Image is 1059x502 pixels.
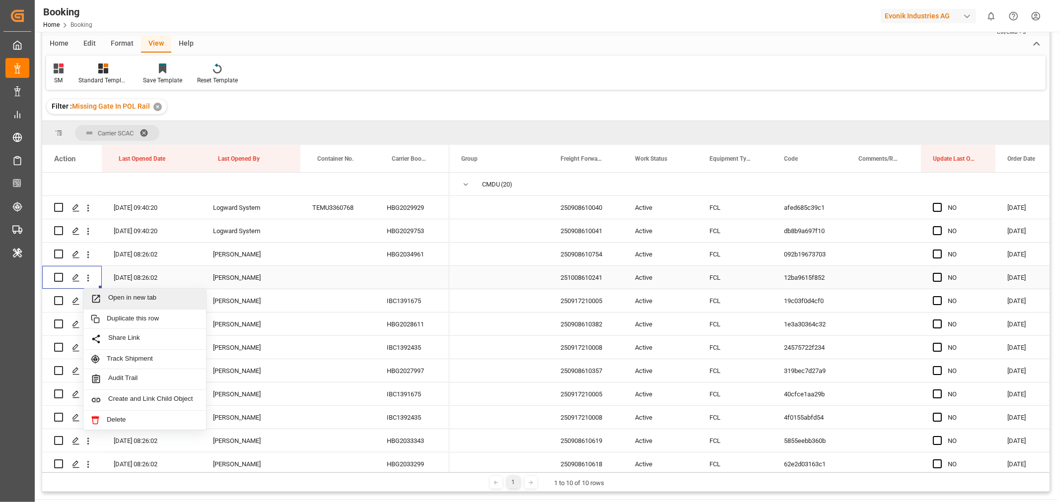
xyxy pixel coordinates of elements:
div: Active [623,289,698,312]
div: Press SPACE to select this row. [42,406,449,429]
div: FCL [698,313,772,335]
div: FCL [698,196,772,219]
div: FCL [698,452,772,475]
div: [PERSON_NAME] [201,243,300,265]
div: Press SPACE to select this row. [42,196,449,219]
div: Active [623,313,698,335]
div: Press SPACE to select this row. [42,336,449,359]
div: View [141,36,171,53]
div: Press SPACE to select this row. [42,313,449,336]
div: [PERSON_NAME] [201,429,300,452]
div: 250908610618 [549,452,623,475]
div: NO [948,360,984,382]
div: 1e3a30364c32 [772,313,847,335]
div: FCL [698,243,772,265]
div: NO [948,196,984,219]
a: Home [43,21,60,28]
div: 24575722f234 [772,336,847,359]
div: 12ba9615f852 [772,266,847,289]
div: TEMU3360768 [300,196,375,219]
div: 250908610619 [549,429,623,452]
div: Active [623,452,698,475]
div: 5855eebb360b [772,429,847,452]
div: NO [948,243,984,266]
div: Active [623,429,698,452]
div: Action [54,154,75,163]
div: NO [948,336,984,359]
div: HBG2029929 [375,196,449,219]
div: 251008610241 [549,266,623,289]
div: Press SPACE to select this row. [42,219,449,243]
div: 092b19673703 [772,243,847,265]
div: Press SPACE to select this row. [42,429,449,452]
div: FCL [698,266,772,289]
div: [PERSON_NAME] [201,313,300,335]
div: [DATE] 08:26:02 [102,266,201,289]
div: 250917210005 [549,289,623,312]
span: Container No. [317,155,353,162]
div: HBG2028611 [375,313,449,335]
div: [DATE] 09:40:20 [102,219,201,242]
div: Press SPACE to select this row. [42,173,449,196]
div: IBC1391675 [375,289,449,312]
div: Logward System [201,219,300,242]
span: Order Date [1007,155,1035,162]
div: 250908610382 [549,313,623,335]
div: 19c03f0d4cf0 [772,289,847,312]
div: 62e2d03163c1 [772,452,847,475]
div: Help [171,36,201,53]
span: Filter : [52,102,72,110]
div: 1 to 10 of 10 rows [555,478,605,488]
div: NO [948,220,984,243]
div: FCL [698,219,772,242]
span: Last Opened Date [119,155,165,162]
div: Evonik Industries AG [881,9,976,23]
div: Booking [43,4,92,19]
div: Active [623,359,698,382]
div: HBG2027997 [375,359,449,382]
button: Evonik Industries AG [881,6,980,25]
div: [DATE] 08:26:02 [102,243,201,265]
span: Carrier Booking No. [392,155,428,162]
div: Press SPACE to select this row. [42,243,449,266]
div: FCL [698,406,772,429]
div: HBG2033343 [375,429,449,452]
div: Logward System [201,196,300,219]
div: NO [948,383,984,406]
div: HBG2034961 [375,243,449,265]
div: 250917210005 [549,382,623,405]
div: HBG2033299 [375,452,449,475]
div: FCL [698,382,772,405]
span: Last Opened By [218,155,260,162]
div: HBG2029753 [375,219,449,242]
button: Help Center [1002,5,1025,27]
div: Active [623,266,698,289]
div: 40cfce1aa29b [772,382,847,405]
div: IBC1391675 [375,382,449,405]
div: 250908610357 [549,359,623,382]
div: Format [103,36,141,53]
div: Save Template [143,76,182,85]
div: [PERSON_NAME] [201,406,300,429]
span: (20) [501,173,512,196]
div: 250917210008 [549,406,623,429]
div: Press SPACE to select this row. [42,359,449,382]
div: [DATE] 08:26:02 [102,452,201,475]
div: Active [623,219,698,242]
div: db8b9a697f10 [772,219,847,242]
div: Home [42,36,76,53]
div: [PERSON_NAME] [201,382,300,405]
div: NO [948,290,984,313]
div: ✕ [153,103,162,111]
div: Press SPACE to select this row. [42,382,449,406]
div: SM [54,76,64,85]
span: Carrier SCAC [98,129,134,137]
div: Press SPACE to select this row. [42,452,449,476]
span: Equipment Type [709,155,751,162]
span: Code [784,155,798,162]
div: NO [948,430,984,452]
div: NO [948,266,984,289]
div: 250908610041 [549,219,623,242]
div: [DATE] 08:26:02 [102,429,201,452]
div: NO [948,313,984,336]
